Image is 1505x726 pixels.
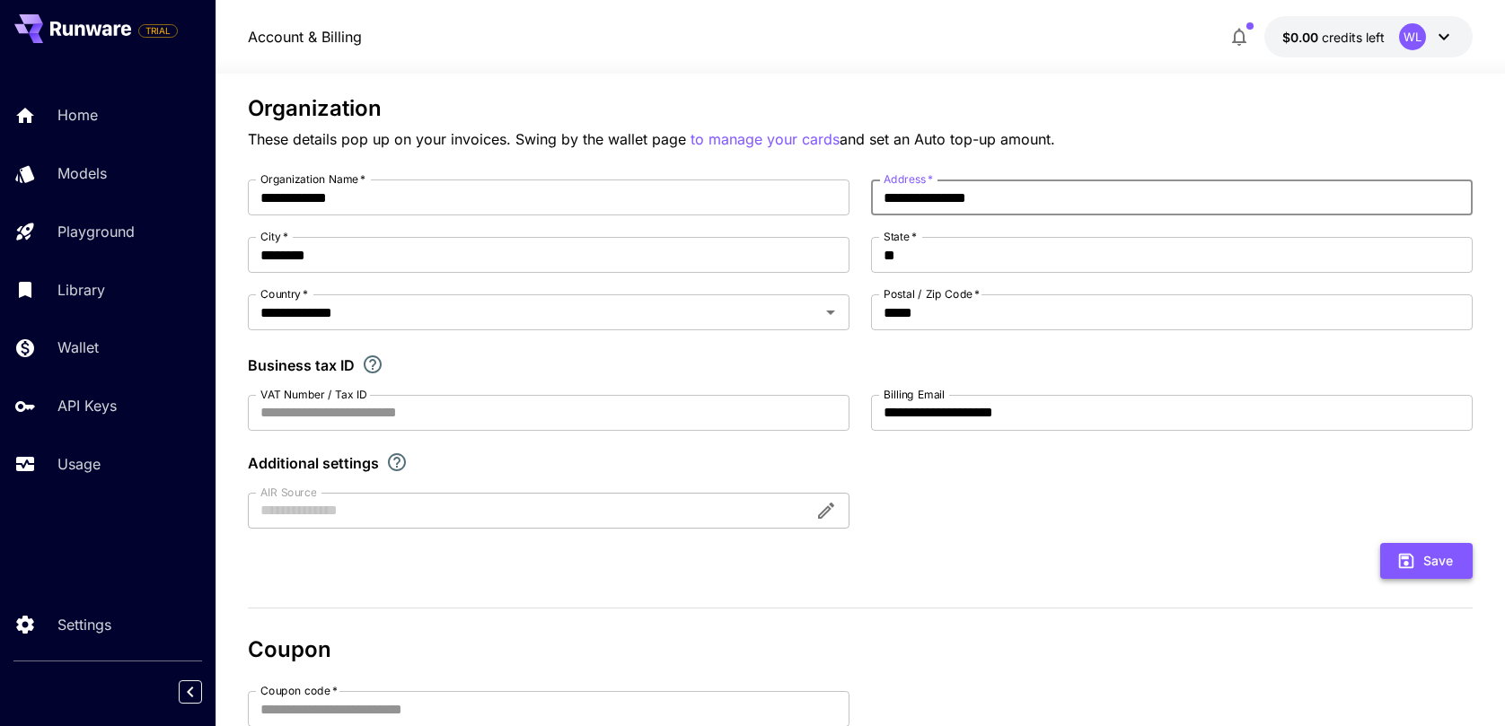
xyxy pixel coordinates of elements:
label: Postal / Zip Code [884,286,980,302]
span: These details pop up on your invoices. Swing by the wallet page [248,130,691,148]
label: Address [884,171,933,187]
label: Organization Name [260,171,365,187]
label: Billing Email [884,387,945,402]
label: AIR Source [260,485,316,500]
label: City [260,229,288,244]
p: Playground [57,221,135,242]
h3: Coupon [248,637,1473,662]
nav: breadcrumb [248,26,362,48]
div: $0.00 [1282,28,1385,47]
span: TRIAL [139,24,177,38]
label: VAT Number / Tax ID [260,387,367,402]
button: to manage your cards [691,128,840,151]
p: Home [57,104,98,126]
span: and set an Auto top-up amount. [840,130,1055,148]
button: Collapse sidebar [179,680,202,704]
h3: Organization [248,96,1473,121]
p: API Keys [57,395,117,416]
svg: If you are a business tax registrant, please enter your business tax ID here. [362,354,383,375]
span: credits left [1322,30,1385,45]
div: Collapse sidebar [192,676,216,708]
label: Coupon code [260,683,338,698]
button: $0.00WL [1264,16,1473,57]
span: Add your payment card to enable full platform functionality. [138,20,178,41]
p: Models [57,162,107,184]
p: Settings [57,614,111,635]
label: State [884,229,917,244]
p: Wallet [57,337,99,358]
label: Country [260,286,308,302]
a: Account & Billing [248,26,362,48]
button: Save [1380,543,1473,580]
p: Additional settings [248,452,379,474]
div: WL [1399,23,1426,50]
svg: Explore additional customization settings [386,451,408,473]
p: Usage [57,453,101,475]
p: Library [57,279,105,301]
iframe: Chat Widget [1415,640,1505,726]
span: $0.00 [1282,30,1322,45]
p: Business tax ID [248,354,355,376]
button: Open [818,300,843,325]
